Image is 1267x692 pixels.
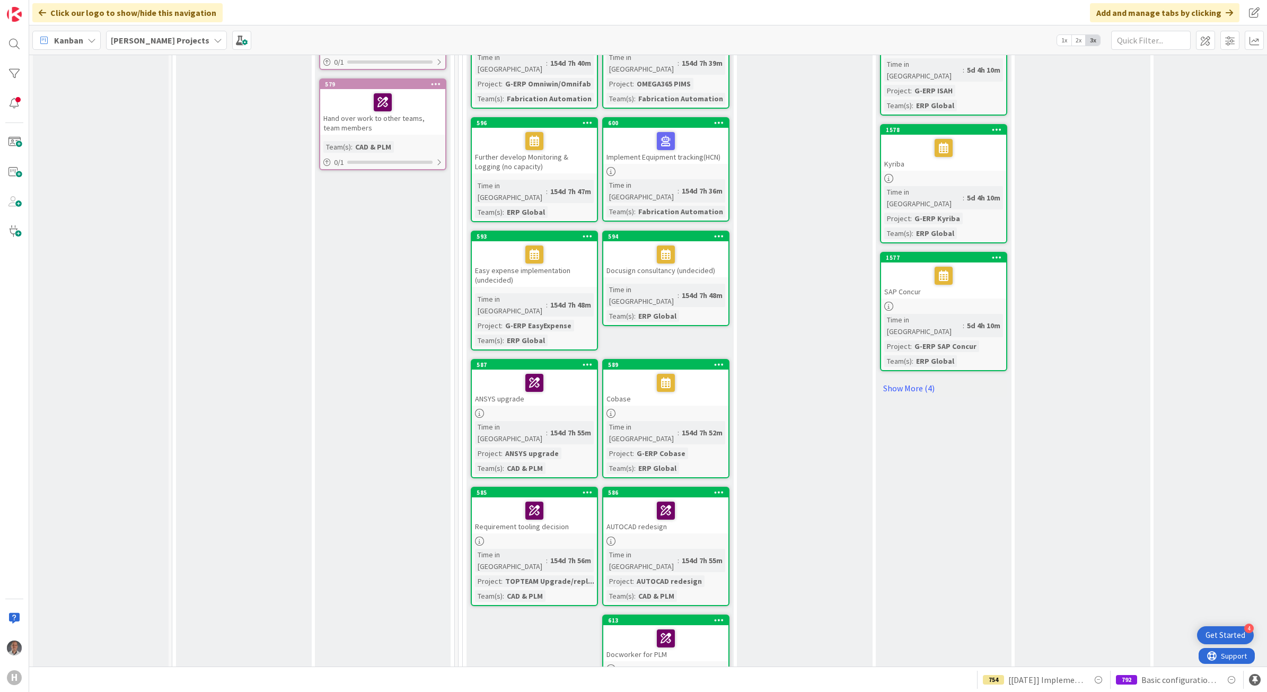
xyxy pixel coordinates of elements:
div: 0/1 [320,56,445,69]
span: Basic configuration Isah test environment HSG [1141,673,1217,686]
div: Fabrication Automation [504,93,594,104]
span: : [501,320,503,331]
div: 593 [472,232,597,241]
span: 0 / 1 [334,157,344,168]
div: AUTOCAD redesign [603,497,728,533]
span: 0 / 1 [334,57,344,68]
div: Time in [GEOGRAPHIC_DATA] [884,314,963,337]
a: 579Hand over work to other teams, team membersTeam(s):CAD & PLM0/1 [319,78,446,170]
div: 586AUTOCAD redesign [603,488,728,533]
span: : [501,575,503,587]
div: 154d 7h 48m [679,290,725,301]
div: 154d 7h 40m [548,57,594,69]
span: [[DATE]] Implement Accountview BI information- [Data Transport to BI Datalake] [1008,673,1084,686]
input: Quick Filter... [1111,31,1191,50]
div: 154d 7h 52m [679,427,725,439]
span: : [678,57,679,69]
span: Kanban [54,34,83,47]
span: : [634,590,636,602]
span: : [910,85,912,97]
span: 2x [1071,35,1086,46]
div: 589Cobase [603,360,728,406]
span: : [503,462,504,474]
div: 754 [983,675,1004,685]
div: Time in [GEOGRAPHIC_DATA] [475,549,546,572]
span: : [910,213,912,224]
div: Requirement tooling decision [472,497,597,533]
div: Team(s) [475,335,503,346]
span: : [678,185,679,197]
div: 594 [608,233,728,240]
span: : [503,590,504,602]
div: 5d 4h 10m [964,64,1003,76]
a: 1577SAP ConcurTime in [GEOGRAPHIC_DATA]:5d 4h 10mProject:G-ERP SAP ConcurTeam(s):ERP Global [880,252,1007,371]
a: 1578KyribaTime in [GEOGRAPHIC_DATA]:5d 4h 10mProject:G-ERP KyribaTeam(s):ERP Global [880,124,1007,243]
div: 154d 7h 56m [548,555,594,566]
div: Project [475,575,501,587]
div: 1577SAP Concur [881,253,1006,299]
div: G-ERP SAP Concur [912,340,979,352]
div: 593Easy expense implementation (undecided) [472,232,597,287]
div: Project [884,213,910,224]
span: : [634,93,636,104]
div: Project [475,448,501,459]
div: 4 [1244,624,1254,633]
span: : [912,100,913,111]
div: Team(s) [884,100,912,111]
div: Time in [GEOGRAPHIC_DATA] [606,549,678,572]
div: ERP Global [913,355,957,367]
span: 3x [1086,35,1100,46]
a: 587ANSYS upgradeTime in [GEOGRAPHIC_DATA]:154d 7h 55mProject:ANSYS upgradeTeam(s):CAD & PLM [471,359,598,478]
div: 613 [603,616,728,625]
span: : [963,192,964,204]
a: 594Docusign consultancy (undecided)Time in [GEOGRAPHIC_DATA]:154d 7h 48mTeam(s):ERP Global [602,231,729,326]
div: Team(s) [606,590,634,602]
span: : [632,575,634,587]
div: CAD & PLM [636,590,677,602]
div: Project [606,78,632,90]
div: Time in [GEOGRAPHIC_DATA] [884,58,963,82]
span: : [351,141,353,153]
div: 1577 [881,253,1006,262]
span: : [912,227,913,239]
div: 585Requirement tooling decision [472,488,597,533]
div: 579 [325,81,445,88]
div: Open Get Started checklist, remaining modules: 4 [1197,626,1254,644]
div: Team(s) [606,93,634,104]
div: Project [475,78,501,90]
span: : [501,78,503,90]
div: 613Docworker for PLM [603,616,728,661]
a: 596Further develop Monitoring & Logging (no capacity)Time in [GEOGRAPHIC_DATA]:154d 7h 47mTeam(s)... [471,117,598,222]
div: 0/1 [320,156,445,169]
a: 600Implement Equipment tracking(HCN)Time in [GEOGRAPHIC_DATA]:154d 7h 36mTeam(s):Fabrication Auto... [602,117,729,222]
div: Project [884,340,910,352]
div: Project [884,85,910,97]
div: 600Implement Equipment tracking(HCN) [603,118,728,164]
div: 585 [472,488,597,497]
div: 586 [608,489,728,496]
div: Team(s) [475,206,503,218]
div: 593 [477,233,597,240]
div: ANSYS upgrade [472,370,597,406]
div: 154d 7h 55m [548,427,594,439]
span: : [546,186,548,197]
span: : [634,462,636,474]
div: Time in [GEOGRAPHIC_DATA] [475,293,546,317]
div: 1577 [886,254,1006,261]
div: CAD & PLM [353,141,394,153]
div: Hand over work to other teams, team members [320,89,445,135]
span: : [678,290,679,301]
div: Time in [GEOGRAPHIC_DATA] [884,186,963,209]
span: : [634,206,636,217]
div: Fabrication Automation [636,93,726,104]
span: : [503,93,504,104]
div: Time in [GEOGRAPHIC_DATA] [475,51,546,75]
span: : [546,57,548,69]
div: Team(s) [606,310,634,322]
div: TOPTEAM Upgrade/repl... [503,575,597,587]
div: Team(s) [606,462,634,474]
div: 5d 4h 10m [964,192,1003,204]
div: ERP Global [504,206,548,218]
div: 596 [472,118,597,128]
span: : [503,206,504,218]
